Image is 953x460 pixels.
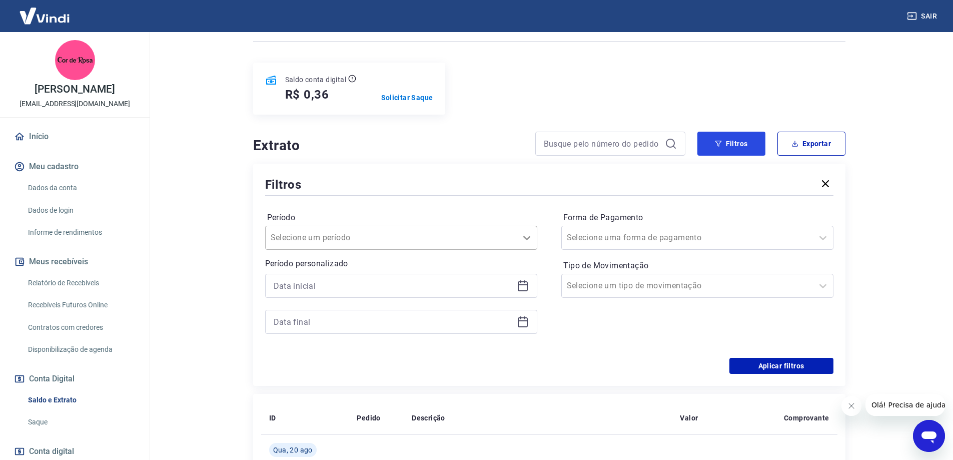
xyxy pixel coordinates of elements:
input: Data final [274,314,513,329]
button: Meus recebíveis [12,251,138,273]
p: Período personalizado [265,258,537,270]
p: Descrição [412,413,445,423]
p: Saldo conta digital [285,75,347,85]
label: Período [267,212,535,224]
iframe: Fechar mensagem [841,396,861,416]
p: [PERSON_NAME] [35,84,115,95]
p: Valor [680,413,698,423]
a: Saldo e Extrato [24,390,138,410]
input: Busque pelo número do pedido [544,136,661,151]
a: Solicitar Saque [381,93,433,103]
p: Comprovante [784,413,829,423]
a: Recebíveis Futuros Online [24,295,138,315]
input: Data inicial [274,278,513,293]
button: Conta Digital [12,368,138,390]
a: Dados de login [24,200,138,221]
p: [EMAIL_ADDRESS][DOMAIN_NAME] [20,99,130,109]
img: Vindi [12,1,77,31]
label: Tipo de Movimentação [563,260,831,272]
a: Saque [24,412,138,432]
button: Filtros [697,132,765,156]
button: Aplicar filtros [729,358,833,374]
span: Olá! Precisa de ajuda? [6,7,84,15]
iframe: Mensagem da empresa [865,394,945,416]
iframe: Botão para abrir a janela de mensagens [913,420,945,452]
button: Meu cadastro [12,156,138,178]
p: Pedido [357,413,380,423]
h5: Filtros [265,177,302,193]
span: Conta digital [29,444,74,458]
p: ID [269,413,276,423]
a: Início [12,126,138,148]
label: Forma de Pagamento [563,212,831,224]
a: Relatório de Recebíveis [24,273,138,293]
span: Qua, 20 ago [273,445,313,455]
a: Dados da conta [24,178,138,198]
img: 9ad167bd-0416-4c11-9657-1926b5dd5a74.jpeg [55,40,95,80]
h5: R$ 0,36 [285,87,330,103]
a: Informe de rendimentos [24,222,138,243]
a: Contratos com credores [24,317,138,338]
a: Disponibilização de agenda [24,339,138,360]
button: Exportar [777,132,845,156]
button: Sair [905,7,941,26]
h4: Extrato [253,136,523,156]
